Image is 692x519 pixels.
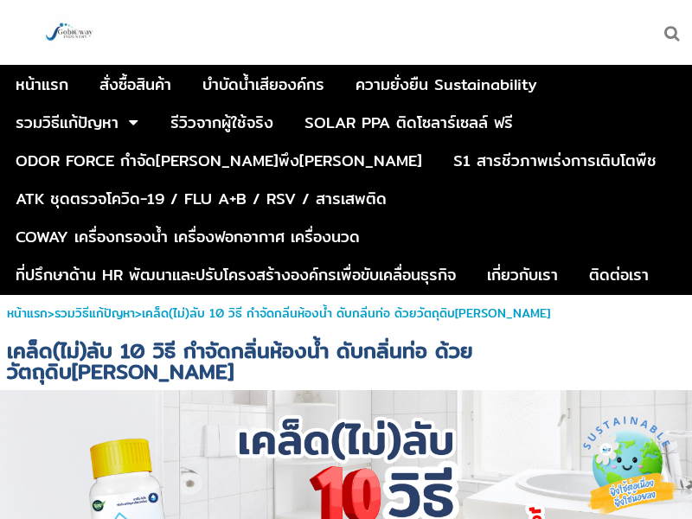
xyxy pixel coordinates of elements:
div: S1 สารชีวภาพเร่งการเติบโตพืช [453,153,657,169]
div: ติดต่อเรา [589,267,649,283]
a: SOLAR PPA ติดโซลาร์เซลล์ ฟรี [304,106,513,139]
div: ความยั่งยืน Sustainability [356,77,537,93]
a: เกี่ยวกับเรา [487,259,558,292]
span: เคล็ด(ไม่)ลับ 10 วิธี กำจัดกลิ่นห้องน้ำ ดับกลิ่นท่อ ด้วยวัตถุดิบ[PERSON_NAME] [142,304,550,323]
a: ติดต่อเรา [589,259,649,292]
a: รวมวิธีแก้ปัญหา [54,304,135,323]
span: เคล็ด(ไม่)ลับ 10 วิธี กำจัดกลิ่นห้องน้ำ ดับกลิ่นท่อ ด้วยวัตถุดิบ[PERSON_NAME] [7,334,473,388]
div: ODOR FORCE กำจัด[PERSON_NAME]พึง[PERSON_NAME] [16,153,422,169]
a: บําบัดน้ำเสียองค์กร [202,68,324,101]
div: สั่งซื้อสินค้า [99,77,171,93]
div: COWAY เครื่องกรองน้ำ เครื่องฟอกอากาศ เครื่องนวด [16,229,360,245]
div: รีวิวจากผู้ใช้จริง [170,115,273,131]
div: SOLAR PPA ติดโซลาร์เซลล์ ฟรี [304,115,513,131]
a: ODOR FORCE กำจัด[PERSON_NAME]พึง[PERSON_NAME] [16,144,422,177]
img: large-1644130236041.jpg [43,7,95,59]
a: ความยั่งยืน Sustainability [356,68,537,101]
a: ATK ชุดตรวจโควิด-19 / FLU A+B / RSV / สารเสพติด [16,183,387,215]
div: ที่ปรึกษาด้าน HR พัฒนาและปรับโครงสร้างองค์กรเพื่อขับเคลื่อนธุรกิจ [16,267,456,283]
div: หน้าแรก [16,77,68,93]
a: รีวิวจากผู้ใช้จริง [170,106,273,139]
a: หน้าแรก [16,68,68,101]
a: สั่งซื้อสินค้า [99,68,171,101]
div: รวมวิธีแก้ปัญหา [16,115,119,131]
div: เกี่ยวกับเรา [487,267,558,283]
a: COWAY เครื่องกรองน้ำ เครื่องฟอกอากาศ เครื่องนวด [16,221,360,253]
a: รวมวิธีแก้ปัญหา [16,106,119,139]
a: S1 สารชีวภาพเร่งการเติบโตพืช [453,144,657,177]
div: บําบัดน้ำเสียองค์กร [202,77,324,93]
a: หน้าแรก [7,304,48,323]
a: ที่ปรึกษาด้าน HR พัฒนาและปรับโครงสร้างองค์กรเพื่อขับเคลื่อนธุรกิจ [16,259,456,292]
div: ATK ชุดตรวจโควิด-19 / FLU A+B / RSV / สารเสพติด [16,191,387,207]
